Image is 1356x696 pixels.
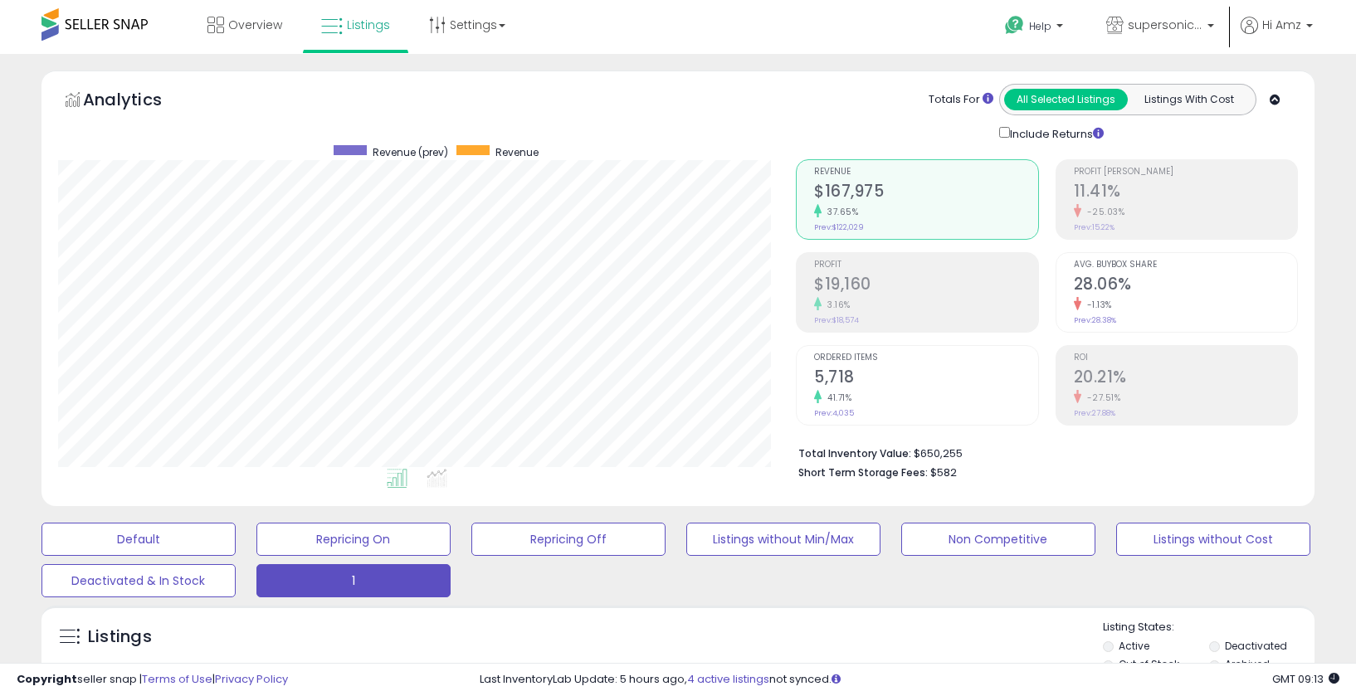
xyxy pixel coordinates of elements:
h5: Listings [88,625,152,649]
span: Revenue [814,168,1038,177]
button: Listings without Cost [1116,523,1310,556]
label: Active [1119,639,1149,653]
span: 2025-08-12 09:13 GMT [1272,671,1339,687]
span: Ordered Items [814,353,1038,363]
h2: 11.41% [1074,182,1298,204]
small: Prev: 28.38% [1074,315,1116,325]
li: $650,255 [798,442,1285,462]
span: $582 [930,465,957,480]
span: Listings [347,17,390,33]
span: Help [1029,19,1051,33]
small: -25.03% [1081,206,1125,218]
strong: Copyright [17,671,77,687]
h2: 20.21% [1074,367,1298,390]
span: Avg. Buybox Share [1074,260,1298,270]
button: Repricing On [256,523,451,556]
a: Terms of Use [142,671,212,687]
button: Listings without Min/Max [686,523,880,556]
button: Repricing Off [471,523,666,556]
a: Privacy Policy [215,671,288,687]
small: -1.13% [1081,299,1112,311]
h2: 28.06% [1074,275,1298,297]
a: 4 active listings [687,671,769,687]
small: 37.65% [822,206,858,218]
button: Default [41,523,236,556]
p: Listing States: [1103,620,1315,635]
small: Prev: 4,035 [814,408,854,418]
span: Revenue (prev) [373,145,448,159]
small: Prev: 27.88% [1074,408,1115,418]
h2: $19,160 [814,275,1038,297]
h2: $167,975 [814,182,1038,204]
label: Deactivated [1225,639,1287,653]
small: -27.51% [1081,392,1121,404]
span: ROI [1074,353,1298,363]
div: Last InventoryLab Update: 5 hours ago, not synced. [480,672,1339,688]
i: Get Help [1004,15,1025,36]
small: 3.16% [822,299,851,311]
span: Revenue [495,145,539,159]
small: Prev: $122,029 [814,222,864,232]
a: Hi Amz [1241,17,1313,54]
small: Prev: $18,574 [814,315,859,325]
span: supersonic supply [1128,17,1202,33]
a: Help [992,2,1080,54]
div: seller snap | | [17,672,288,688]
div: Totals For [929,92,993,108]
b: Short Term Storage Fees: [798,465,928,479]
h2: 5,718 [814,367,1038,390]
h5: Analytics [83,88,194,115]
span: Overview [228,17,282,33]
button: Deactivated & In Stock [41,564,236,597]
small: Prev: 15.22% [1074,222,1115,232]
span: Profit [PERSON_NAME] [1074,168,1298,177]
span: Profit [814,260,1038,270]
small: 41.71% [822,392,851,404]
button: 1 [256,564,451,597]
button: Listings With Cost [1127,89,1251,110]
button: Non Competitive [901,523,1095,556]
span: Hi Amz [1262,17,1301,33]
b: Total Inventory Value: [798,446,911,460]
div: Include Returns [987,124,1124,143]
button: All Selected Listings [1004,89,1128,110]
